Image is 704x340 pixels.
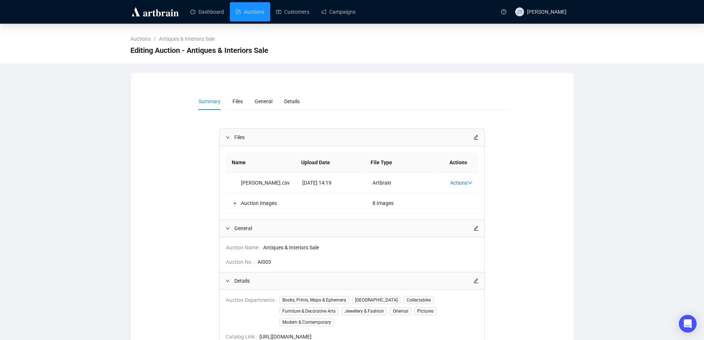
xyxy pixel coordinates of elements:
[321,2,356,21] a: Campaigns
[527,9,567,15] span: [PERSON_NAME]
[296,173,367,193] td: [DATE] 14:19
[365,152,434,173] th: File Type
[226,258,258,266] span: Auction No.
[517,8,523,16] span: JY
[255,98,272,104] span: General
[450,180,473,186] a: Actions
[225,226,230,230] span: expanded
[414,307,436,315] span: Pictures
[225,135,230,139] span: expanded
[236,2,264,21] a: Auctions
[404,296,434,304] span: Collectables
[129,35,152,43] a: Auctions
[234,224,473,232] span: General
[226,173,296,193] td: [PERSON_NAME].csv
[130,44,268,56] span: Editing Auction - Antiques & Interiors Sale
[284,98,300,104] span: Details
[190,2,224,21] a: Dashboard
[225,279,230,283] span: expanded
[279,318,334,326] span: Modern & Contemporary
[473,226,479,231] span: edit
[234,133,473,141] span: Files
[198,98,221,104] span: Summary
[295,152,365,173] th: Upload Date
[473,278,479,283] span: edit
[226,193,296,213] td: Auction Images
[258,258,479,266] span: AI003
[234,277,473,285] span: Details
[226,152,295,173] th: Name
[232,98,243,104] span: Files
[157,35,216,43] a: Antiques & Interiors Sale
[473,135,479,140] span: edit
[220,129,484,146] div: Filesedit
[467,180,473,185] span: down
[226,296,279,326] span: Auction Departments
[352,296,401,304] span: [GEOGRAPHIC_DATA]
[276,2,309,21] a: Customers
[226,243,263,252] span: Auction Name
[232,200,238,206] button: Expand row
[279,296,349,304] span: Books, Prints, Maps & Ephemera
[373,180,391,186] span: Artbrain
[373,200,394,206] span: 8 Images
[220,220,484,237] div: Generaledit
[434,152,473,173] th: Actions
[390,307,411,315] span: Oriental
[679,315,697,333] div: Open Intercom Messenger
[501,9,506,14] span: question-circle
[130,6,180,18] img: logo
[220,272,484,289] div: Detailsedit
[154,35,156,43] li: /
[341,307,387,315] span: Jewellery & Fashion
[279,307,339,315] span: Furniture & Decorative Arts
[263,243,479,252] span: Antiques & Interiors Sale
